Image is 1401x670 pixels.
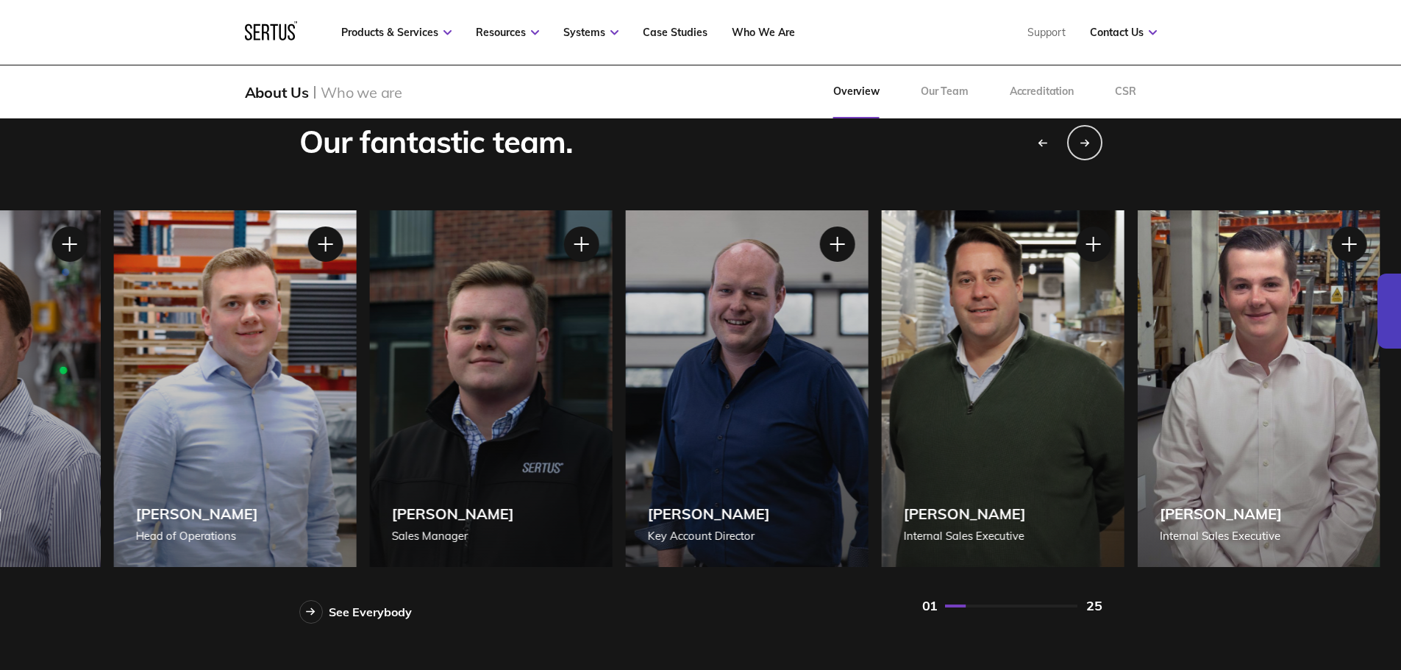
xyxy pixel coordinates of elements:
[647,527,769,545] div: Key Account Director
[299,600,412,624] a: See Everybody
[391,505,513,523] div: [PERSON_NAME]
[563,26,618,39] a: Systems
[135,505,257,523] div: [PERSON_NAME]
[135,527,257,545] div: Head of Operations
[647,505,769,523] div: [PERSON_NAME]
[1094,65,1157,118] a: CSR
[1067,125,1102,160] div: Next slide
[1159,527,1281,545] div: Internal Sales Executive
[321,83,402,101] div: Who we are
[1086,597,1102,614] div: 25
[245,83,309,101] div: About Us
[1024,125,1060,160] div: Previous slide
[476,26,539,39] a: Resources
[643,26,707,39] a: Case Studies
[299,123,574,162] div: Our fantastic team.
[391,527,513,545] div: Sales Manager
[903,527,1025,545] div: Internal Sales Executive
[989,65,1094,118] a: Accreditation
[732,26,795,39] a: Who We Are
[903,505,1025,523] div: [PERSON_NAME]
[922,597,938,614] div: 01
[329,605,412,619] div: See Everybody
[1159,505,1281,523] div: [PERSON_NAME]
[1027,26,1066,39] a: Support
[900,65,989,118] a: Our Team
[341,26,452,39] a: Products & Services
[1090,26,1157,39] a: Contact Us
